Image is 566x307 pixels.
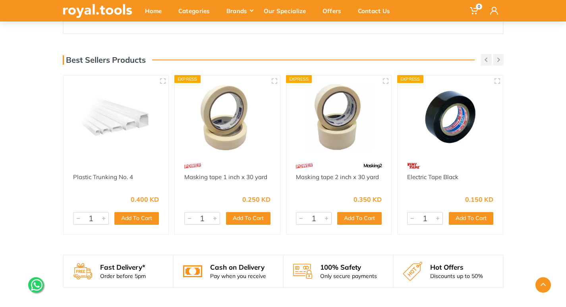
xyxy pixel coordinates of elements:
a: Electric Tape Black [407,173,458,181]
img: 1.webp [73,159,90,173]
img: Royal Tools - Plastic Trunking No. 4 [71,83,162,151]
div: Pay when you receive [210,272,266,280]
img: Royal Tools - Masking tape 2 inch x 30 yard [294,83,384,151]
div: Offers [317,2,352,19]
div: Express [174,75,201,83]
img: royal.tools Logo [63,4,132,18]
div: 0.350 KD [354,196,382,203]
div: Our Specialize [258,2,317,19]
div: Express [286,75,312,83]
img: 16.webp [296,159,313,173]
div: Order before 5pm [100,272,146,280]
h3: Best Sellers Products [63,55,146,65]
button: Add To Cart [337,212,382,225]
div: Cash on Delivery [210,263,266,272]
span: 0 [476,4,482,10]
button: Add To Cart [226,212,270,225]
button: Add To Cart [114,212,159,225]
img: 16.webp [184,159,201,173]
img: 11.webp [407,159,421,173]
div: 0.400 KD [131,196,159,203]
a: Plastic Trunking No. 4 [73,173,133,181]
div: Categories [173,2,221,19]
button: Add To Cart [449,212,493,225]
div: Home [139,2,173,19]
img: Royal Tools - Electric Tape Black [405,83,496,151]
a: Masking tape 1 inch x 30 yard [184,173,267,181]
a: Masking tape 2 inch x 30 yard [296,173,379,181]
div: Fast Delivery* [100,263,146,272]
div: Hot Offers [430,263,483,272]
a: Hot Offers Discounts up to 50% [394,255,503,287]
div: Discounts up to 50% [430,272,483,280]
div: 0.250 KD [242,196,270,203]
div: 100% Safety [320,263,377,272]
div: Brands [221,2,258,19]
div: 0.150 KD [465,196,493,203]
div: Express [397,75,423,83]
span: Masking2 [363,162,382,168]
div: Contact Us [352,2,401,19]
div: Only secure payments [320,272,377,280]
img: Royal Tools - Masking tape 1 inch x 30 yard [182,83,273,151]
